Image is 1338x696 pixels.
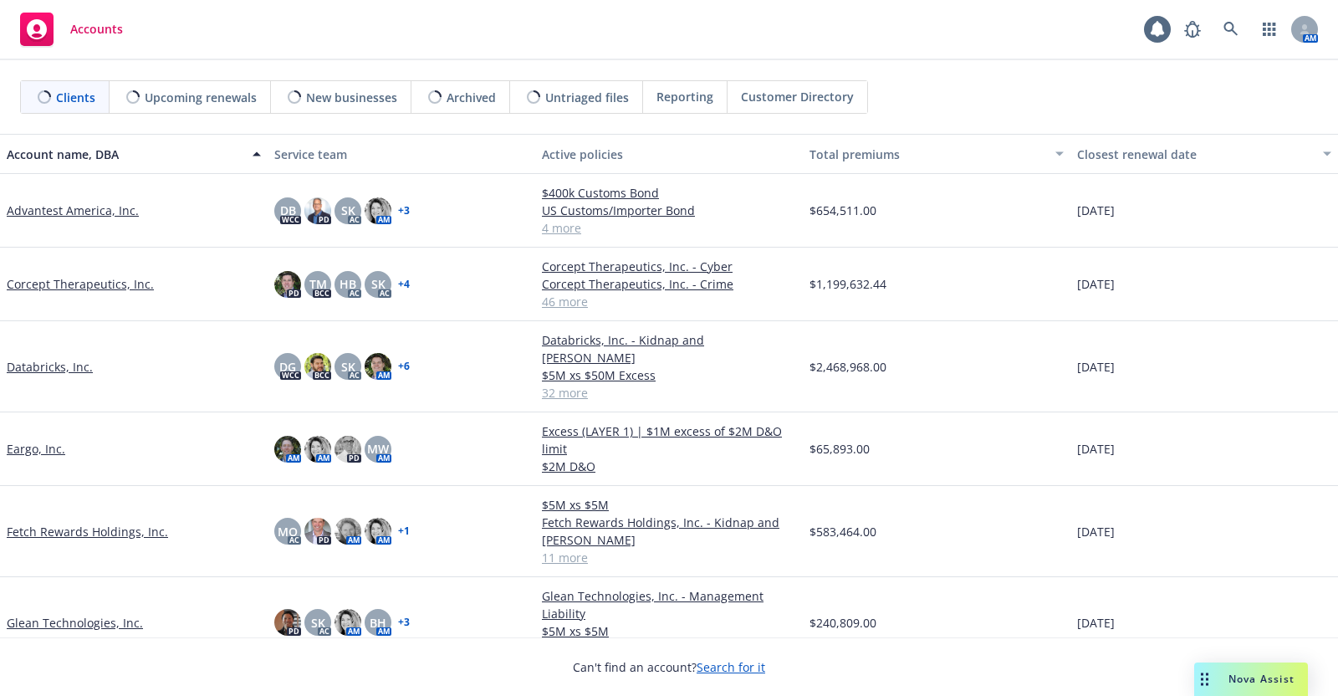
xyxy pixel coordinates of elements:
img: photo [304,436,331,463]
div: Service team [274,146,529,163]
a: Accounts [13,6,130,53]
span: [DATE] [1077,523,1115,540]
a: Corcept Therapeutics, Inc. - Cyber [542,258,796,275]
span: $1,199,632.44 [809,275,886,293]
img: photo [334,609,361,636]
div: Account name, DBA [7,146,243,163]
span: DB [280,202,296,219]
a: Glean Technologies, Inc. [7,614,143,632]
span: HB [340,275,356,293]
a: $2M D&O [542,458,796,475]
span: Customer Directory [741,88,854,105]
a: 11 more [542,549,796,566]
img: photo [274,271,301,298]
a: Search for it [697,659,765,675]
img: photo [304,518,331,545]
span: Reporting [656,88,713,105]
a: Corcept Therapeutics, Inc. [7,275,154,293]
button: Service team [268,134,535,174]
img: photo [274,436,301,463]
a: + 3 [398,206,410,216]
a: Report a Bug [1176,13,1209,46]
a: $400k Customs Bond [542,184,796,202]
span: New businesses [306,89,397,106]
a: 32 more [542,384,796,402]
a: + 3 [398,617,410,627]
span: [DATE] [1077,358,1115,376]
a: Advantest America, Inc. [7,202,139,219]
div: Drag to move [1194,663,1215,696]
a: Excess (LAYER 1) | $1M excess of $2M D&O limit [542,422,796,458]
span: SK [311,614,325,632]
div: Total premiums [809,146,1045,163]
img: photo [304,353,331,380]
span: Nova Assist [1228,672,1295,686]
a: $5M xs $5M [542,622,796,640]
span: $65,893.00 [809,440,870,458]
a: 46 more [542,293,796,310]
a: Corcept Therapeutics, Inc. - Crime [542,275,796,293]
span: $654,511.00 [809,202,876,219]
span: [DATE] [1077,614,1115,632]
img: photo [274,609,301,636]
span: Clients [56,89,95,106]
span: Upcoming renewals [145,89,257,106]
span: [DATE] [1077,275,1115,293]
span: Untriaged files [545,89,629,106]
div: Active policies [542,146,796,163]
a: Eargo, Inc. [7,440,65,458]
span: Can't find an account? [573,658,765,676]
span: DG [279,358,296,376]
span: [DATE] [1077,440,1115,458]
span: [DATE] [1077,202,1115,219]
a: 4 more [542,219,796,237]
span: Archived [447,89,496,106]
img: photo [365,353,391,380]
a: + 6 [398,361,410,371]
a: $5M xs $5M [542,496,796,514]
span: $2,468,968.00 [809,358,886,376]
a: + 4 [398,279,410,289]
a: Fetch Rewards Holdings, Inc. [7,523,168,540]
span: TM [309,275,327,293]
a: Glean Technologies, Inc. - Management Liability [542,587,796,622]
img: photo [304,197,331,224]
span: Accounts [70,23,123,36]
span: SK [341,202,355,219]
button: Closest renewal date [1070,134,1338,174]
span: $240,809.00 [809,614,876,632]
a: US Customs/Importer Bond [542,202,796,219]
a: + 1 [398,526,410,536]
span: MW [367,440,389,458]
a: Databricks, Inc. [7,358,93,376]
span: $583,464.00 [809,523,876,540]
img: photo [365,197,391,224]
span: SK [371,275,386,293]
img: photo [365,518,391,545]
a: Databricks, Inc. - Kidnap and [PERSON_NAME] [542,331,796,366]
span: MQ [278,523,298,540]
a: $5M xs $50M Excess [542,366,796,384]
a: Search [1214,13,1248,46]
a: Fetch Rewards Holdings, Inc. - Kidnap and [PERSON_NAME] [542,514,796,549]
img: photo [334,518,361,545]
button: Total premiums [803,134,1070,174]
span: SK [341,358,355,376]
img: photo [334,436,361,463]
button: Nova Assist [1194,663,1308,696]
span: BH [370,614,386,632]
button: Active policies [535,134,803,174]
div: Closest renewal date [1077,146,1313,163]
a: Switch app [1253,13,1286,46]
